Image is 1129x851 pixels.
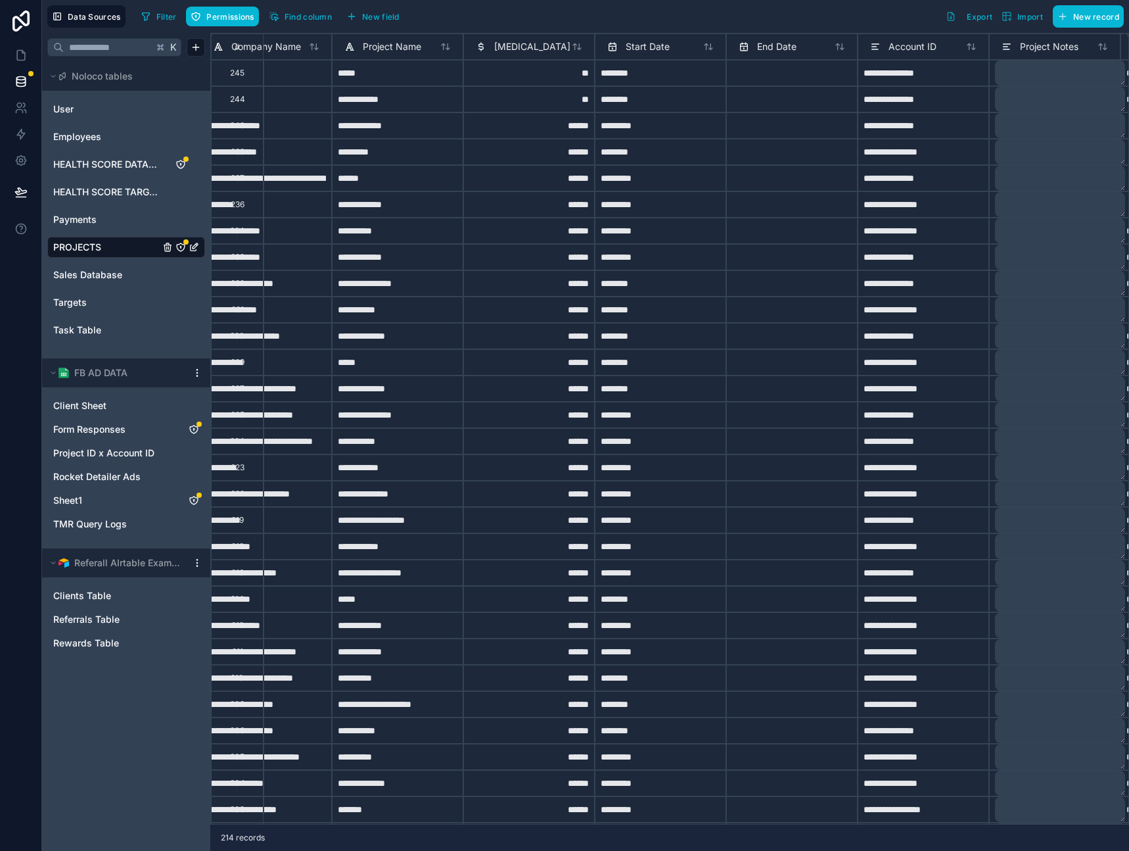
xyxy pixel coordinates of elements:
div: 209 [230,699,244,710]
div: 204 [230,778,245,789]
span: Employees [53,130,101,143]
span: Form Responses [53,423,126,436]
span: Client Sheet [53,399,106,412]
span: Data Sources [68,12,121,22]
div: 233 [231,252,244,262]
div: HEALTH SCORE TARGET [47,182,205,203]
div: 225 [231,410,244,420]
span: Find column [285,12,332,22]
div: Rewards Table [47,633,205,654]
div: 219 [231,515,244,525]
div: Client Sheet [47,395,205,416]
div: 223 [231,462,244,473]
div: 205 [230,752,244,762]
button: Export [941,5,997,28]
span: K [169,43,178,52]
div: 211 [232,646,243,657]
span: Referall AIrtable Example [74,556,181,570]
a: Clients Table [53,589,173,602]
span: [MEDICAL_DATA] [494,40,570,53]
div: 244 [230,94,245,105]
a: Sales Database [53,268,160,281]
button: Import [997,5,1048,28]
a: Sheet1 [53,494,173,507]
button: Data Sources [47,5,126,28]
span: Filter [156,12,177,22]
div: TMR Query Logs [47,514,205,535]
button: New field [342,7,404,26]
span: FB AD DATA [74,366,127,379]
div: 227 [231,383,244,394]
a: Project ID x Account ID [53,447,173,460]
img: Google Sheets logo [58,368,69,378]
div: User [47,99,205,120]
div: 245 [230,68,244,78]
div: 214 [231,594,244,604]
span: Account ID [888,40,936,53]
img: Airtable Logo [58,558,69,568]
a: Rocket Detailer Ads [53,470,173,483]
span: Payments [53,213,97,226]
div: PROJECTS [47,237,205,258]
div: 213 [231,620,244,631]
a: Referrals Table [53,613,173,626]
div: 230 [230,331,244,341]
div: Clients Table [47,585,205,606]
span: Rocket Detailer Ads [53,470,141,483]
button: Permissions [186,7,258,26]
div: Employees [47,126,205,147]
span: New record [1073,12,1119,22]
button: Find column [264,7,336,26]
button: Noloco tables [47,67,197,85]
div: 232 [231,278,244,289]
span: Targets [53,296,87,309]
span: Project ID x Account ID [53,447,154,460]
a: New record [1048,5,1124,28]
span: Export [967,12,992,22]
div: 237 [231,173,244,183]
a: Task Table [53,324,160,337]
a: TMR Query Logs [53,518,173,531]
div: Rocket Detailer Ads [47,466,205,487]
div: Sales Database [47,264,205,285]
div: 222 [231,489,244,499]
a: User [53,103,160,116]
span: Permissions [206,12,254,22]
span: End Date [757,40,796,53]
div: HEALTH SCORE DATABASE [47,154,205,175]
button: Airtable LogoReferall AIrtable Example [47,554,187,572]
span: New field [362,12,400,22]
div: Project ID x Account ID [47,443,205,464]
div: # [223,42,251,52]
div: 240 [230,120,245,131]
a: Client Sheet [53,399,173,412]
span: Task Table [53,324,101,337]
div: 224 [230,436,244,447]
div: 231 [231,304,244,315]
a: Employees [53,130,160,143]
span: Company Name [231,40,301,53]
a: PROJECTS [53,241,160,254]
div: 236 [231,199,244,210]
span: Import [1017,12,1043,22]
div: 216 [231,568,244,578]
div: 229 [231,357,244,368]
span: HEALTH SCORE DATABASE [53,158,160,171]
span: PROJECTS [53,241,101,254]
div: Form Responses [47,419,205,440]
div: Payments [47,209,205,230]
span: Sales Database [53,268,122,281]
div: Task Table [47,320,205,341]
div: 203 [230,804,244,815]
div: Referrals Table [47,609,205,630]
div: 210 [231,673,244,683]
span: TMR Query Logs [53,518,127,531]
div: 218 [231,541,244,552]
span: Project Notes [1020,40,1078,53]
span: User [53,103,74,116]
span: Rewards Table [53,637,119,650]
div: Sheet1 [47,490,205,511]
a: Permissions [186,7,264,26]
span: Referrals Table [53,613,120,626]
button: Google Sheets logoFB AD DATA [47,364,187,382]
